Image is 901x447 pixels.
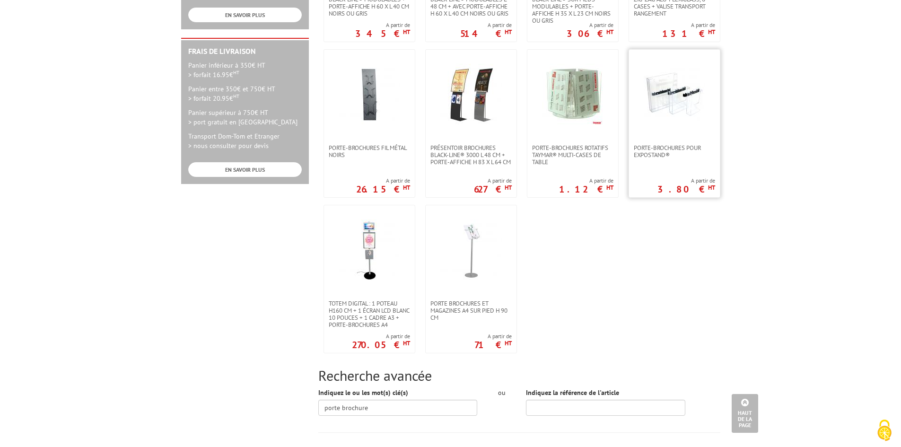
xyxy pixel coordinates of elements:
span: > port gratuit en [GEOGRAPHIC_DATA] [188,118,297,126]
a: EN SAVOIR PLUS [188,8,302,22]
span: A partir de [355,21,410,29]
a: Porte-Brochures Rotatifs Taymar® Multi-cases de table [527,144,618,166]
sup: HT [233,69,239,76]
label: Indiquez la référence de l'article [526,388,619,397]
p: 345 € [355,31,410,36]
sup: HT [606,28,613,36]
h2: Recherche avancée [318,368,720,383]
a: Totem digital : 1 poteau H160 cm + 1 écran LCD blanc 10 pouces + 1 cadre A3 + porte-brochures A4 [324,300,415,328]
label: Indiquez le ou les mot(s) clé(s) [318,388,408,397]
p: 627 € [474,186,512,192]
sup: HT [233,93,239,99]
span: A partir de [356,177,410,184]
sup: HT [505,28,512,36]
sup: HT [708,28,715,36]
a: Porte brochures et magazines A4 sur pied H 90 cm [426,300,516,321]
span: Totem digital : 1 poteau H160 cm + 1 écran LCD blanc 10 pouces + 1 cadre A3 + porte-brochures A4 [329,300,410,328]
a: Présentoir brochures Black-Line® 3000 L 48 cm + porte-affiche H 83 x L 64 cm [426,144,516,166]
h2: Frais de Livraison [188,47,302,56]
sup: HT [708,184,715,192]
span: A partir de [559,177,613,184]
sup: HT [505,184,512,192]
span: A partir de [662,21,715,29]
span: A partir de [460,21,512,29]
img: Présentoir brochures Black-Line® 3000 L 48 cm + porte-affiche H 83 x L 64 cm [440,64,502,125]
span: > forfait 20.95€ [188,94,239,103]
p: 3.80 € [657,186,715,192]
span: Porte-Brochures Rotatifs Taymar® Multi-cases de table [532,144,613,166]
span: A partir de [474,333,512,340]
span: > nous consulter pour devis [188,141,269,150]
img: Porte-brochures fil métal noirs [339,64,400,125]
p: Transport Dom-Tom et Etranger [188,131,302,150]
span: Présentoir brochures Black-Line® 3000 L 48 cm + porte-affiche H 83 x L 64 cm [430,144,512,166]
p: 131 € [662,31,715,36]
a: EN SAVOIR PLUS [188,162,302,177]
p: 306 € [567,31,613,36]
p: Panier inférieur à 350€ HT [188,61,302,79]
img: Totem digital : 1 poteau H160 cm + 1 écran LCD blanc 10 pouces + 1 cadre A3 + porte-brochures A4 [339,219,400,281]
p: Panier supérieur à 750€ HT [188,108,302,127]
sup: HT [606,184,613,192]
span: A partir de [567,21,613,29]
a: Porte-brochures fil métal noirs [324,144,415,158]
sup: HT [403,28,410,36]
button: Cookies (fenêtre modale) [868,415,901,447]
sup: HT [505,339,512,347]
p: 270.05 € [352,342,410,348]
sup: HT [403,184,410,192]
img: Cookies (fenêtre modale) [873,419,896,442]
img: Porte brochures et magazines A4 sur pied H 90 cm [440,219,502,281]
p: 26.15 € [356,186,410,192]
p: 71 € [474,342,512,348]
span: Porte-brochures pour Expostand® [634,144,715,158]
span: Porte-brochures fil métal noirs [329,144,410,158]
sup: HT [403,339,410,347]
img: Porte-brochures pour Expostand® [644,64,705,125]
a: Haut de la page [732,394,758,433]
span: Porte brochures et magazines A4 sur pied H 90 cm [430,300,512,321]
span: A partir de [352,333,410,340]
p: Panier entre 350€ et 750€ HT [188,84,302,103]
span: > forfait 16.95€ [188,70,239,79]
img: Porte-Brochures Rotatifs Taymar® Multi-cases de table [542,64,604,125]
a: Porte-brochures pour Expostand® [629,144,720,158]
p: 514 € [460,31,512,36]
span: A partir de [474,177,512,184]
div: ou [491,388,512,397]
span: A partir de [657,177,715,184]
p: 1.12 € [559,186,613,192]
